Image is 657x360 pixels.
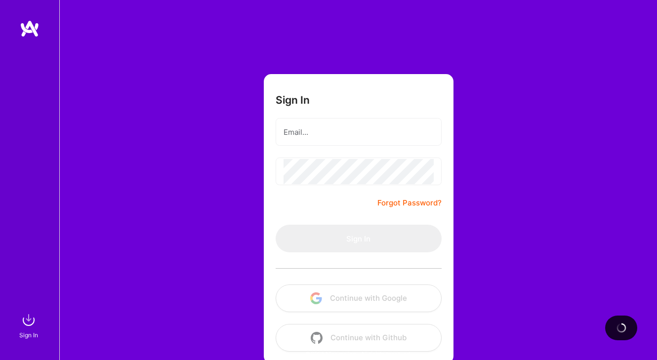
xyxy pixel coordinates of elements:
button: Continue with Google [276,284,442,312]
img: icon [310,292,322,304]
button: Continue with Github [276,324,442,352]
button: Sign In [276,225,442,252]
div: Sign In [19,330,38,340]
a: Forgot Password? [377,197,442,209]
h3: Sign In [276,94,310,106]
img: sign in [19,310,39,330]
img: loading [616,322,627,333]
img: logo [20,20,40,38]
a: sign inSign In [21,310,39,340]
input: Email... [284,120,434,145]
img: icon [311,332,323,344]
